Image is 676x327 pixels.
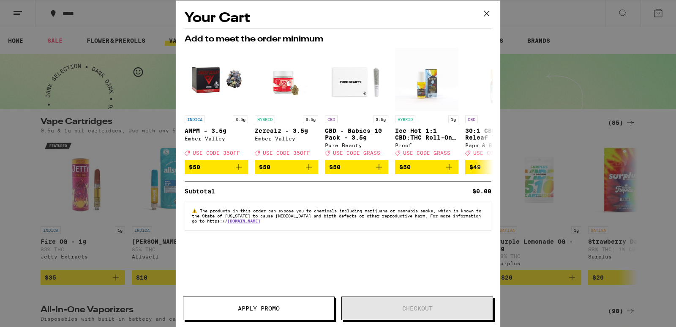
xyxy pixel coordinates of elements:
[325,127,388,141] p: CBD - Babies 10 Pack - 3.5g
[395,160,458,174] button: Add to bag
[465,127,529,141] p: 30:1 CBD/THC: Releaf Tincture - 15ml
[192,208,481,223] span: The products in this order can expose you to chemicals including marijuana or cannabis smoke, whi...
[255,127,318,134] p: Zerealz - 3.5g
[473,150,521,156] span: USE CODE GRASS
[193,150,240,156] span: USE CODE 35OFF
[5,6,61,13] span: Hi. Need any help?
[255,160,318,174] button: Add to bag
[227,218,260,223] a: [DOMAIN_NAME]
[255,136,318,141] div: Ember Valley
[325,160,388,174] button: Add to bag
[189,164,200,170] span: $50
[238,305,280,311] span: Apply Promo
[325,143,388,148] div: Pure Beauty
[185,48,248,160] a: Open page for AMPM - 3.5g from Ember Valley
[465,115,478,123] p: CBD
[185,136,248,141] div: Ember Valley
[465,160,529,174] button: Add to bag
[325,115,338,123] p: CBD
[185,9,491,28] h2: Your Cart
[403,150,450,156] span: USE CODE GRASS
[255,48,318,160] a: Open page for Zerealz - 3.5g from Ember Valley
[185,188,221,194] div: Subtotal
[402,305,433,311] span: Checkout
[395,143,458,148] div: Proof
[185,160,248,174] button: Add to bag
[472,188,491,194] div: $0.00
[185,127,248,134] p: AMPM - 3.5g
[395,127,458,141] p: Ice Hot 1:1 CBD:THC Roll-On - 1000mg
[263,150,310,156] span: USE CODE 35OFF
[395,48,458,160] a: Open page for Ice Hot 1:1 CBD:THC Roll-On - 1000mg from Proof
[185,48,248,111] img: Ember Valley - AMPM - 3.5g
[233,115,248,123] p: 3.5g
[255,48,318,111] img: Ember Valley - Zerealz - 3.5g
[183,297,335,320] button: Apply Promo
[465,48,529,111] img: Papa & Barkley - 30:1 CBD/THC: Releaf Tincture - 15ml
[395,48,458,111] img: Proof - Ice Hot 1:1 CBD:THC Roll-On - 1000mg
[465,143,529,148] div: Papa & Barkley
[341,297,493,320] button: Checkout
[465,48,529,160] a: Open page for 30:1 CBD/THC: Releaf Tincture - 15ml from Papa & Barkley
[469,164,481,170] span: $49
[325,48,388,111] img: Pure Beauty - CBD - Babies 10 Pack - 3.5g
[333,150,380,156] span: USE CODE GRASS
[192,208,200,213] span: ⚠️
[329,164,341,170] span: $50
[259,164,270,170] span: $50
[399,164,411,170] span: $50
[255,115,275,123] p: HYBRID
[448,115,458,123] p: 1g
[325,48,388,160] a: Open page for CBD - Babies 10 Pack - 3.5g from Pure Beauty
[373,115,388,123] p: 3.5g
[303,115,318,123] p: 3.5g
[185,35,491,44] h2: Add to meet the order minimum
[395,115,415,123] p: HYBRID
